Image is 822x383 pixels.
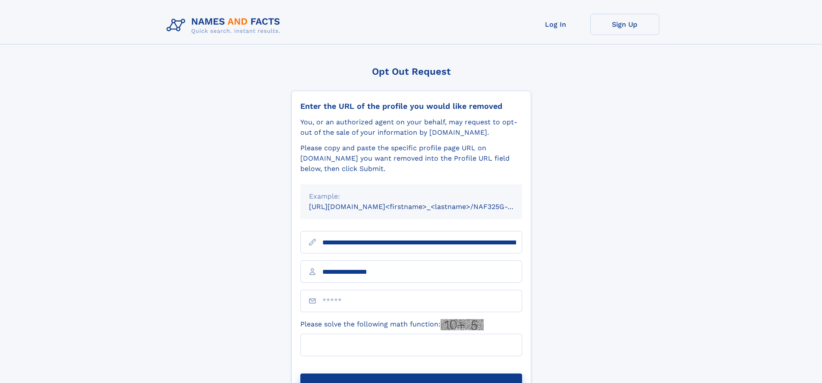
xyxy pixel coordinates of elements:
[300,101,522,111] div: Enter the URL of the profile you would like removed
[291,66,531,77] div: Opt Out Request
[309,191,513,202] div: Example:
[300,143,522,174] div: Please copy and paste the specific profile page URL on [DOMAIN_NAME] you want removed into the Pr...
[300,319,484,330] label: Please solve the following math function:
[300,117,522,138] div: You, or an authorized agent on your behalf, may request to opt-out of the sale of your informatio...
[521,14,590,35] a: Log In
[163,14,287,37] img: Logo Names and Facts
[309,203,539,211] small: [URL][DOMAIN_NAME]<firstname>_<lastname>/NAF325G-xxxxxxxx
[590,14,659,35] a: Sign Up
